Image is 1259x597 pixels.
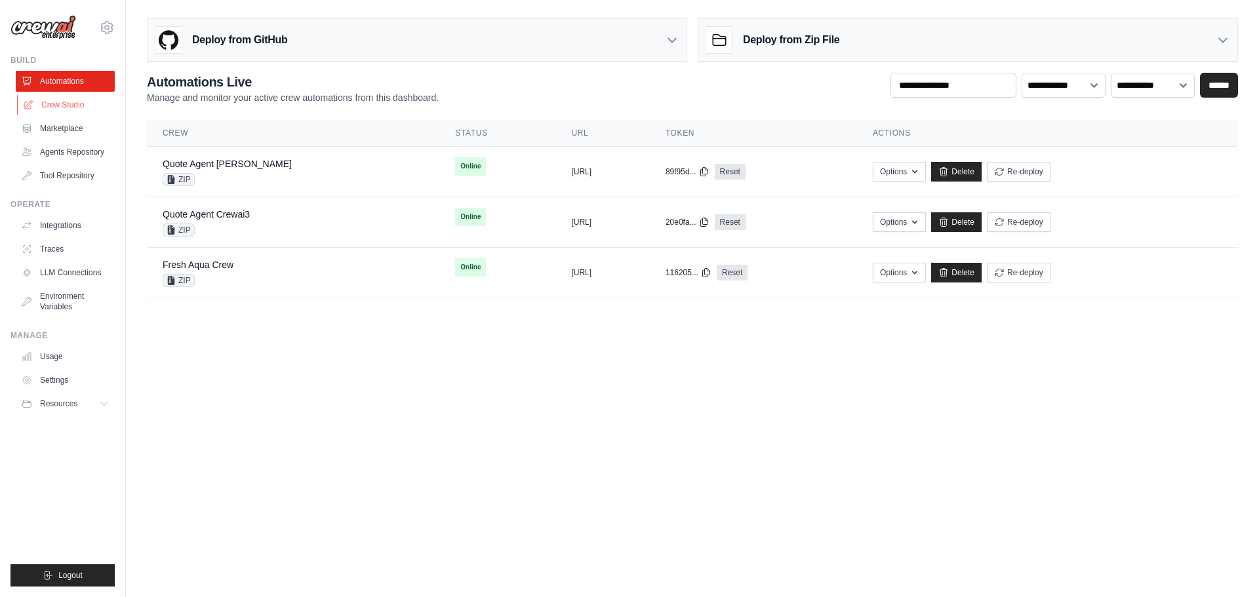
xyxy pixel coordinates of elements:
[17,94,116,115] a: Crew Studio
[16,239,115,260] a: Traces
[455,208,486,226] span: Online
[666,166,709,177] button: 89f95d...
[555,120,649,147] th: URL
[16,370,115,391] a: Settings
[931,162,982,182] a: Delete
[16,118,115,139] a: Marketplace
[16,215,115,236] a: Integrations
[10,15,76,40] img: Logo
[163,159,292,169] a: Quote Agent [PERSON_NAME]
[147,91,439,104] p: Manage and monitor your active crew automations from this dashboard.
[10,55,115,66] div: Build
[987,212,1050,232] button: Re-deploy
[155,27,182,53] img: GitHub Logo
[873,212,926,232] button: Options
[666,217,709,227] button: 20e0fa...
[873,162,926,182] button: Options
[192,32,287,48] h3: Deploy from GitHub
[650,120,857,147] th: Token
[16,286,115,317] a: Environment Variables
[16,71,115,92] a: Automations
[931,263,982,282] a: Delete
[10,564,115,587] button: Logout
[987,263,1050,282] button: Re-deploy
[873,263,926,282] button: Options
[715,214,746,230] a: Reset
[16,142,115,163] a: Agents Repository
[163,173,195,186] span: ZIP
[163,260,233,270] a: Fresh Aqua Crew
[455,157,486,176] span: Online
[163,274,195,287] span: ZIP
[163,209,250,220] a: Quote Agent Crewai3
[10,199,115,210] div: Operate
[16,262,115,283] a: LLM Connections
[10,330,115,341] div: Manage
[439,120,555,147] th: Status
[163,223,195,237] span: ZIP
[931,212,982,232] a: Delete
[16,346,115,367] a: Usage
[58,570,83,581] span: Logout
[40,398,77,409] span: Resources
[147,120,439,147] th: Crew
[717,265,748,280] a: Reset
[16,165,115,186] a: Tool Repository
[987,162,1050,182] button: Re-deploy
[743,32,839,48] h3: Deploy from Zip File
[715,164,746,180] a: Reset
[16,393,115,414] button: Resources
[666,267,711,278] button: 116205...
[857,120,1238,147] th: Actions
[455,258,486,277] span: Online
[147,73,439,91] h2: Automations Live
